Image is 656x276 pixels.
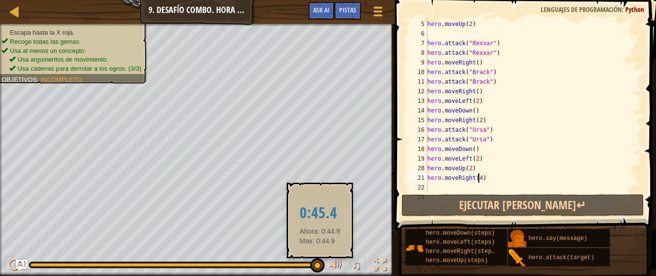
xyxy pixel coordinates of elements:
div: 19 [408,154,427,163]
div: 14 [408,106,427,115]
button: Cambia a pantalla completa. [371,256,390,276]
li: Escapa hasta la X roja. [1,28,141,38]
div: 7 [408,38,427,48]
span: ♫ [352,258,362,272]
li: Usa argumentos de movimiento. [9,55,141,64]
div: 20 [408,163,427,173]
button: Ejecutar [PERSON_NAME]↵ [401,194,644,216]
button: Ajustar el volúmen [326,256,345,276]
div: 5 [408,19,427,29]
div: 10 [408,67,427,77]
button: ♫ [350,256,366,276]
span: : [622,5,625,14]
li: Recoge todas las gemas. [1,37,141,46]
button: Ctrl + P: Play [5,256,24,276]
button: Ask AI [308,2,334,20]
button: Ask AI [16,260,27,271]
span: Lenguajes de programación [541,5,622,14]
span: : [37,76,40,83]
div: 6 [408,29,427,38]
span: Ask AI [313,5,329,14]
h2: 0:45.4 [300,205,340,222]
span: hero.attack(target) [529,254,595,261]
span: Usa cadenas para derrotar a los ogros. (3/3) [18,65,142,72]
span: Pistas [339,5,356,14]
div: 17 [408,135,427,144]
div: 8 [408,48,427,58]
div: 18 [408,144,427,154]
span: Recoge todas las gemas. [10,38,81,45]
img: portrait.png [405,239,424,257]
span: Incompleto [40,76,82,83]
img: portrait.png [508,249,526,267]
span: Objetivos [1,76,37,83]
div: Ahora: 0:44.9 Max: 0:44.9 [293,191,347,250]
li: Usa al menos un concepto: [1,46,141,55]
div: 15 [408,115,427,125]
div: 13 [408,96,427,106]
div: 12 [408,87,427,96]
div: 11 [408,77,427,87]
img: portrait.png [508,230,526,248]
div: 21 [408,173,427,183]
span: hero.moveLeft(steps) [426,239,495,246]
div: 23 [408,192,427,202]
span: Python [625,5,644,14]
span: Usa argumentos de movimiento. [18,56,109,63]
div: 9 [408,58,427,67]
span: hero.say(message) [529,235,587,242]
span: Escapa hasta la X roja. [10,29,75,36]
span: hero.moveRight(steps) [426,248,498,255]
div: 16 [408,125,427,135]
span: hero.moveDown(steps) [426,230,495,237]
span: hero.moveUp(steps) [426,257,488,264]
div: 22 [408,183,427,192]
span: Usa al menos un concepto: [10,47,86,54]
button: Mostrar menú de juego [366,2,390,25]
li: Usa cadenas para derrotar a los ogros. [9,64,141,74]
